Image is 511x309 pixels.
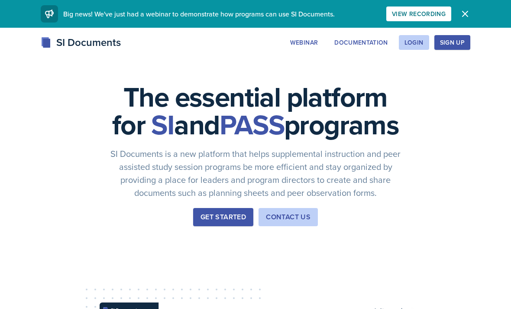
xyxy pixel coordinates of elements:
div: Webinar [290,39,318,46]
button: Login [399,35,429,50]
button: Webinar [285,35,323,50]
div: Sign Up [440,39,465,46]
button: View Recording [386,7,451,21]
div: View Recording [392,10,446,17]
div: SI Documents [41,35,121,50]
div: Contact Us [266,212,310,222]
div: Get Started [201,212,246,222]
button: Sign Up [434,35,470,50]
div: Documentation [334,39,388,46]
span: Big news! We've just had a webinar to demonstrate how programs can use SI Documents. [63,9,335,19]
div: Login [404,39,424,46]
button: Documentation [329,35,394,50]
button: Contact Us [259,208,318,226]
button: Get Started [193,208,253,226]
